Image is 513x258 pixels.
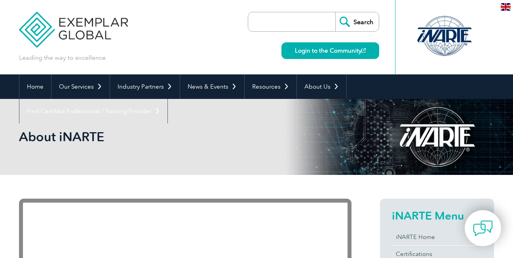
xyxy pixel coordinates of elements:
[110,74,180,99] a: Industry Partners
[501,3,511,11] img: en
[19,131,351,143] h2: About iNARTE
[392,229,482,245] a: iNARTE Home
[180,74,244,99] a: News & Events
[19,99,167,123] a: Find Certified Professional / Training Provider
[19,74,51,99] a: Home
[51,74,110,99] a: Our Services
[281,42,379,59] a: Login to the Community
[245,74,296,99] a: Resources
[19,53,106,62] p: Leading the way to excellence
[361,48,366,53] img: open_square.png
[392,209,482,222] h2: iNARTE Menu
[335,12,379,31] input: Search
[473,218,493,238] img: contact-chat.png
[297,74,346,99] a: About Us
